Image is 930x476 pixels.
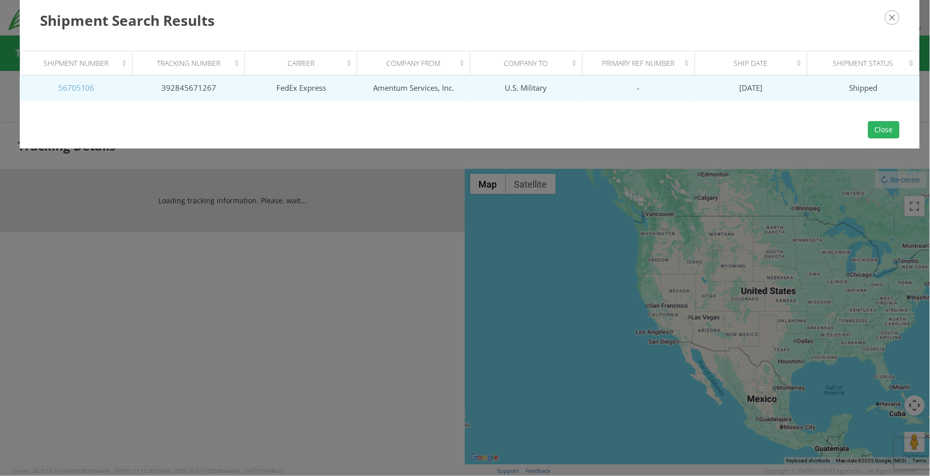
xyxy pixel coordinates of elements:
[591,58,692,68] div: Primary Ref Number
[479,58,579,68] div: Company To
[739,83,762,93] span: [DATE]
[29,58,130,68] div: Shipment Number
[704,58,804,68] div: Ship Date
[582,76,695,101] td: -
[868,121,900,138] button: Close
[58,83,95,93] a: 56705106
[357,76,470,101] td: Amentum Services, Inc.
[367,58,467,68] div: Company From
[40,10,900,30] h3: Shipment Search Results
[133,76,245,101] td: 392845671267
[142,58,242,68] div: Tracking Number
[816,58,916,68] div: Shipment Status
[245,76,357,101] td: FedEx Express
[470,76,582,101] td: U.S. Military
[849,83,877,93] span: Shipped
[254,58,354,68] div: Carrier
